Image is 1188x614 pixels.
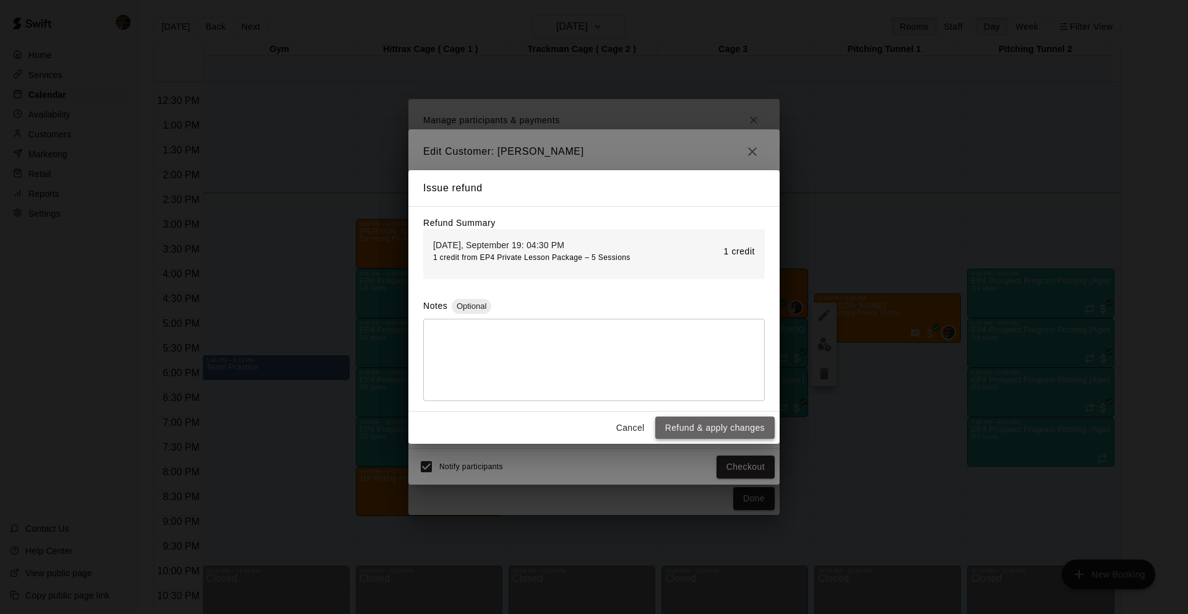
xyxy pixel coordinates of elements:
p: 1 credit [724,245,755,258]
span: Optional [452,301,491,311]
span: 1 credit from EP4 Private Lesson Package – 5 Sessions [433,253,631,262]
button: Cancel [611,417,650,439]
label: Notes [423,301,447,311]
label: Refund Summary [423,218,496,228]
h2: Issue refund [408,170,780,206]
p: [DATE], September 19: 04:30 PM [433,239,626,251]
button: Refund & apply changes [655,417,775,439]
